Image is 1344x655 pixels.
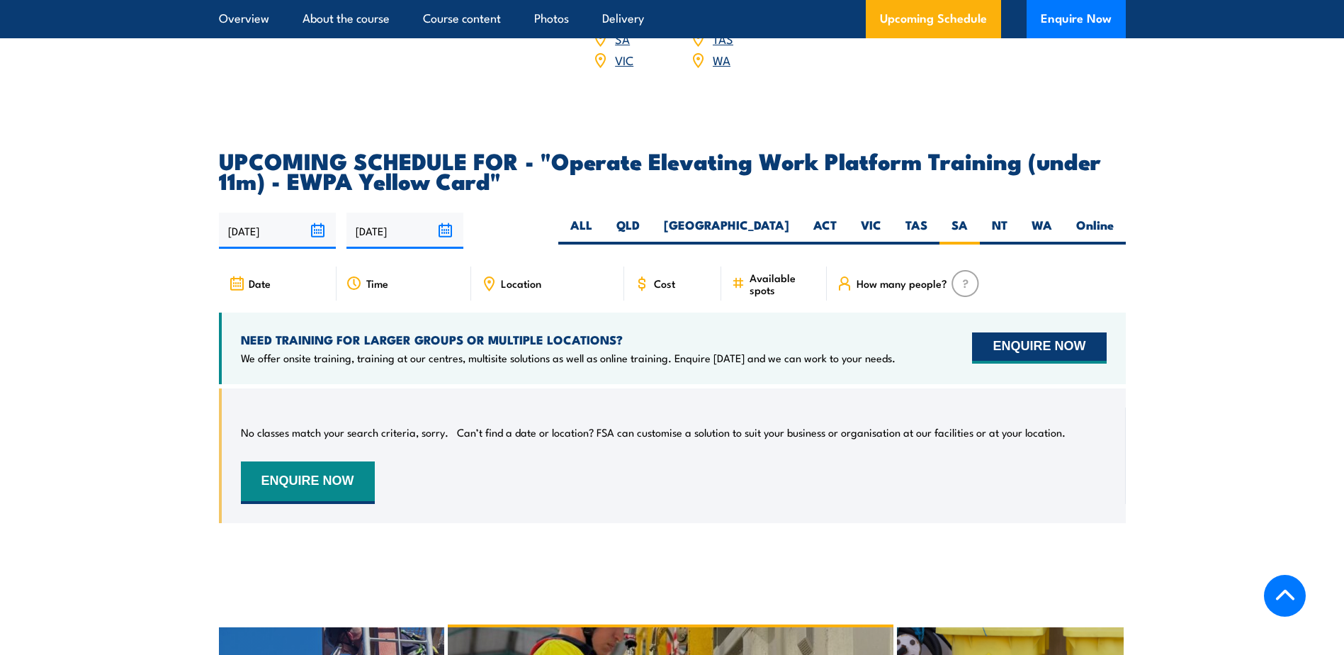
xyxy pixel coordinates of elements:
[939,217,980,245] label: SA
[346,213,463,249] input: To date
[980,217,1020,245] label: NT
[241,332,896,347] h4: NEED TRAINING FOR LARGER GROUPS OR MULTIPLE LOCATIONS?
[241,351,896,365] p: We offer onsite training, training at our centres, multisite solutions as well as online training...
[801,217,849,245] label: ACT
[366,277,388,289] span: Time
[750,271,817,296] span: Available spots
[849,217,893,245] label: VIC
[652,217,801,245] label: [GEOGRAPHIC_DATA]
[615,51,633,68] a: VIC
[857,277,947,289] span: How many people?
[604,217,652,245] label: QLD
[713,30,733,47] a: TAS
[249,277,271,289] span: Date
[1064,217,1126,245] label: Online
[241,425,448,440] p: No classes match your search criteria, sorry.
[457,425,1066,440] p: Can’t find a date or location? FSA can customise a solution to suit your business or organisation...
[1020,217,1064,245] label: WA
[219,213,336,249] input: From date
[501,277,541,289] span: Location
[893,217,939,245] label: TAS
[241,461,375,504] button: ENQUIRE NOW
[972,332,1106,364] button: ENQUIRE NOW
[713,51,730,68] a: WA
[558,217,604,245] label: ALL
[615,30,630,47] a: SA
[654,277,675,289] span: Cost
[219,150,1126,190] h2: UPCOMING SCHEDULE FOR - "Operate Elevating Work Platform Training (under 11m) - EWPA Yellow Card"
